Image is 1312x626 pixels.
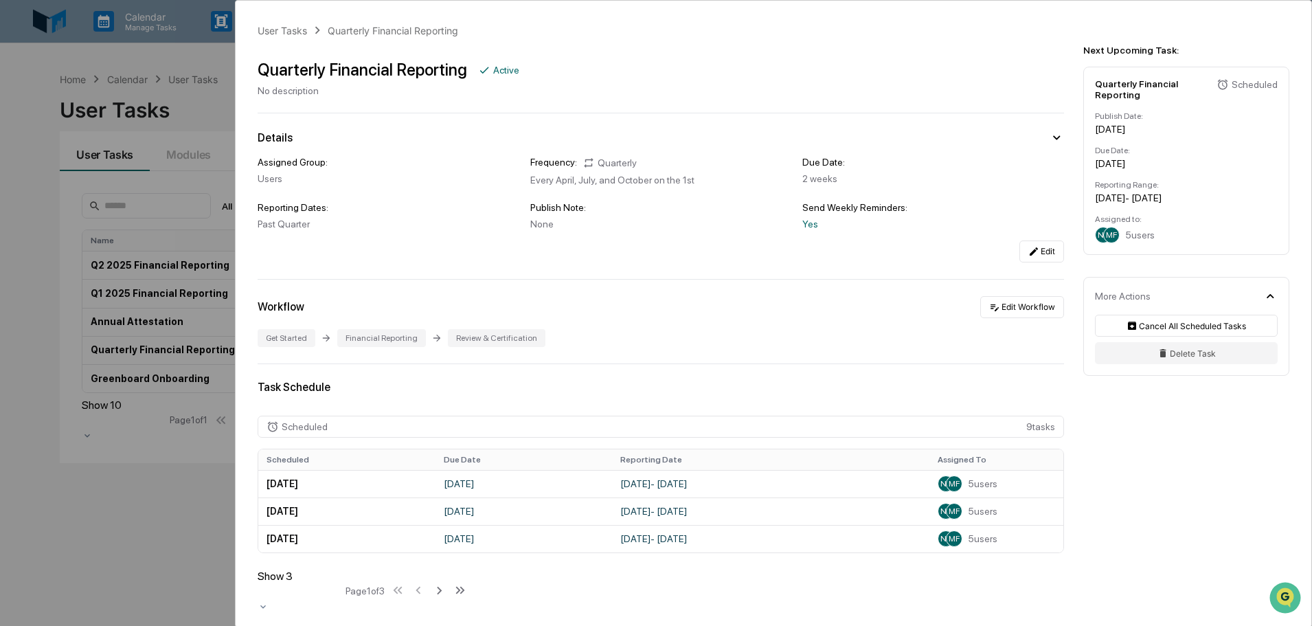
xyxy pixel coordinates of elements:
[802,173,1064,184] div: 2 weeks
[448,329,545,347] div: Review & Certification
[1095,180,1278,190] div: Reporting Range:
[8,194,92,219] a: 🔎Data Lookup
[258,219,519,230] div: Past Quarter
[493,65,519,76] div: Active
[258,570,340,583] div: Show 3
[1095,146,1278,155] div: Due Date:
[530,157,577,169] div: Frequency:
[940,506,952,516] span: NA
[27,199,87,213] span: Data Lookup
[258,157,519,168] div: Assigned Group:
[949,479,960,489] span: MF
[530,202,792,213] div: Publish Note:
[47,105,225,119] div: Start new chat
[1098,230,1109,240] span: NA
[258,131,293,144] div: Details
[258,525,436,552] td: [DATE]
[234,109,250,126] button: Start new chat
[949,506,960,516] span: MF
[346,585,385,596] div: Page 1 of 3
[436,525,613,552] td: [DATE]
[1106,230,1117,240] span: MF
[328,25,458,36] div: Quarterly Financial Reporting
[94,168,176,192] a: 🗄️Attestations
[1095,78,1211,100] div: Quarterly Financial Reporting
[258,498,436,525] td: [DATE]
[968,533,997,544] span: 5 users
[258,173,519,184] div: Users
[258,416,1064,438] div: 9 task s
[1095,124,1278,135] div: [DATE]
[1019,241,1064,262] button: Edit
[14,201,25,212] div: 🔎
[1125,230,1155,241] span: 5 users
[1095,158,1278,169] div: [DATE]
[802,219,1064,230] div: Yes
[612,498,929,525] td: [DATE] - [DATE]
[612,470,929,498] td: [DATE] - [DATE]
[1232,79,1278,90] div: Scheduled
[530,175,792,186] div: Every April, July, and October on the 1st
[1095,111,1278,121] div: Publish Date:
[929,449,1063,470] th: Assigned To
[47,119,174,130] div: We're available if you need us!
[436,449,613,470] th: Due Date
[1083,45,1289,56] div: Next Upcoming Task:
[137,233,166,243] span: Pylon
[802,202,1064,213] div: Send Weekly Reminders:
[258,202,519,213] div: Reporting Dates:
[258,381,1064,394] div: Task Schedule
[14,175,25,186] div: 🖐️
[1095,192,1278,203] div: [DATE] - [DATE]
[436,498,613,525] td: [DATE]
[436,470,613,498] td: [DATE]
[258,85,519,96] div: No description
[258,60,467,80] div: Quarterly Financial Reporting
[258,25,307,36] div: User Tasks
[8,168,94,192] a: 🖐️Preclearance
[337,329,426,347] div: Financial Reporting
[97,232,166,243] a: Powered byPylon
[802,157,1064,168] div: Due Date:
[282,421,328,432] div: Scheduled
[258,329,315,347] div: Get Started
[980,296,1064,318] button: Edit Workflow
[113,173,170,187] span: Attestations
[968,506,997,517] span: 5 users
[530,219,792,230] div: None
[14,105,38,130] img: 1746055101610-c473b297-6a78-478c-a979-82029cc54cd1
[1095,342,1278,364] button: Delete Task
[258,470,436,498] td: [DATE]
[968,478,997,489] span: 5 users
[1268,581,1305,618] iframe: Open customer support
[258,449,436,470] th: Scheduled
[27,173,89,187] span: Preclearance
[14,29,250,51] p: How can we help?
[940,534,952,544] span: NA
[583,157,637,169] div: Quarterly
[100,175,111,186] div: 🗄️
[258,300,304,313] div: Workflow
[949,534,960,544] span: MF
[940,479,952,489] span: NA
[1095,214,1278,224] div: Assigned to:
[612,449,929,470] th: Reporting Date
[612,525,929,552] td: [DATE] - [DATE]
[1095,291,1151,302] div: More Actions
[1095,315,1278,337] button: Cancel All Scheduled Tasks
